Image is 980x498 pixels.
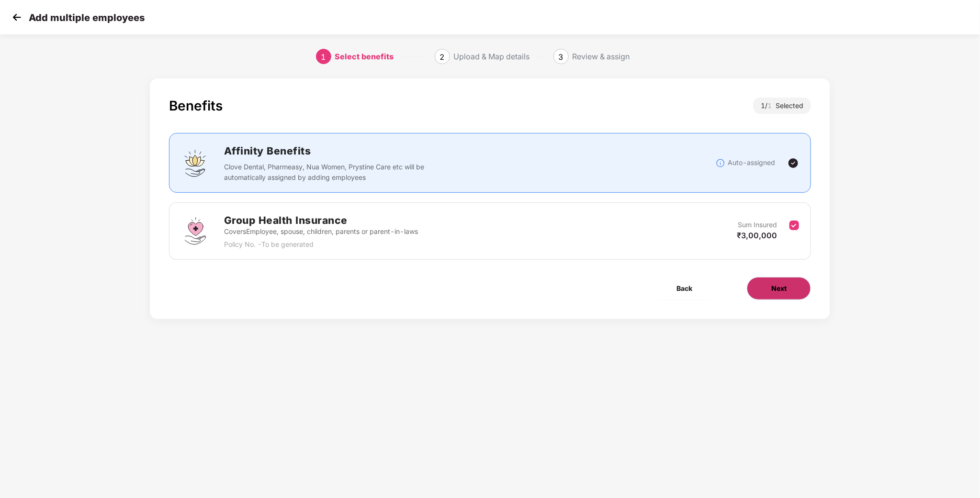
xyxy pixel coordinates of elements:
button: Next [747,277,811,300]
img: svg+xml;base64,PHN2ZyBpZD0iQWZmaW5pdHlfQmVuZWZpdHMiIGRhdGEtbmFtZT0iQWZmaW5pdHkgQmVuZWZpdHMiIHhtbG... [181,149,210,177]
span: 1 [321,52,326,62]
span: 1 [767,101,776,110]
img: svg+xml;base64,PHN2ZyBpZD0iR3JvdXBfSGVhbHRoX0luc3VyYW5jZSIgZGF0YS1uYW1lPSJHcm91cCBIZWFsdGggSW5zdX... [181,217,210,245]
span: ₹3,00,000 [737,231,777,240]
img: svg+xml;base64,PHN2ZyBpZD0iSW5mb18tXzMyeDMyIiBkYXRhLW5hbWU9IkluZm8gLSAzMngzMiIgeG1sbnM9Imh0dHA6Ly... [716,158,725,168]
span: Next [771,283,787,294]
h2: Group Health Insurance [224,212,418,228]
p: Covers Employee, spouse, children, parents or parent-in-laws [224,226,418,237]
h2: Affinity Benefits [224,143,568,159]
div: Benefits [169,98,223,114]
p: Sum Insured [738,220,777,230]
div: Review & assign [573,49,630,64]
p: Add multiple employees [29,12,145,23]
span: 2 [440,52,445,62]
img: svg+xml;base64,PHN2ZyBpZD0iVGljay0yNHgyNCIgeG1sbnM9Imh0dHA6Ly93d3cudzMub3JnLzIwMDAvc3ZnIiB3aWR0aD... [788,157,799,169]
div: Upload & Map details [454,49,530,64]
span: 3 [559,52,563,62]
p: Policy No. - To be generated [224,239,418,250]
span: Back [676,283,692,294]
img: svg+xml;base64,PHN2ZyB4bWxucz0iaHR0cDovL3d3dy53My5vcmcvMjAwMC9zdmciIHdpZHRoPSIzMCIgaGVpZ2h0PSIzMC... [10,10,24,24]
div: 1 / Selected [753,98,811,114]
p: Clove Dental, Pharmeasy, Nua Women, Prystine Care etc will be automatically assigned by adding em... [224,162,430,183]
button: Back [653,277,716,300]
p: Auto-assigned [728,157,775,168]
div: Select benefits [335,49,394,64]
